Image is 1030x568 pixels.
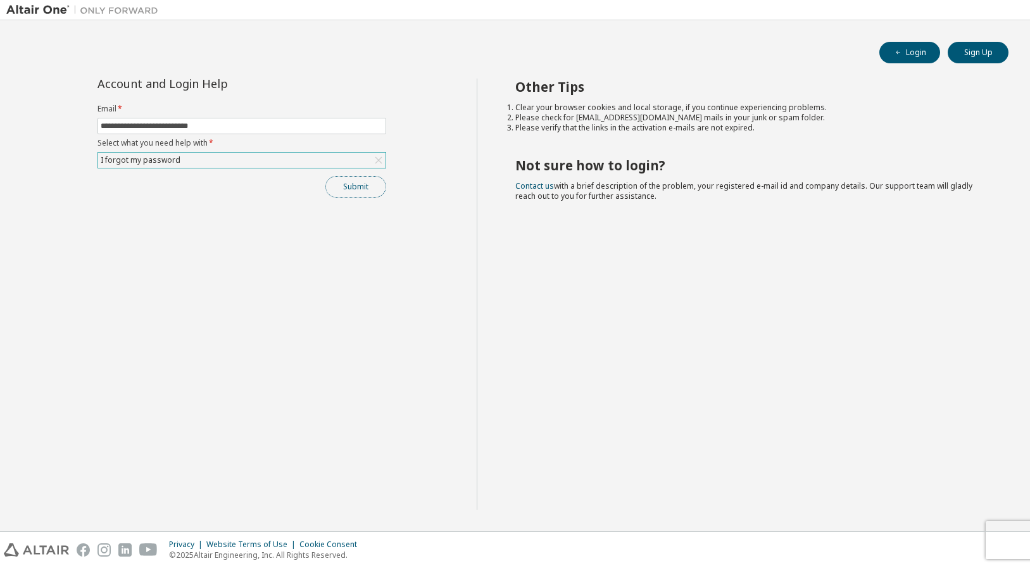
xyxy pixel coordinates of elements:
div: Cookie Consent [299,540,365,550]
button: Submit [325,176,386,198]
div: I forgot my password [98,153,386,168]
img: linkedin.svg [118,543,132,557]
label: Email [97,104,386,114]
h2: Not sure how to login? [515,157,986,174]
img: instagram.svg [97,543,111,557]
a: Contact us [515,180,554,191]
img: Altair One [6,4,165,16]
span: with a brief description of the problem, your registered e-mail id and company details. Our suppo... [515,180,972,201]
div: I forgot my password [99,153,182,167]
li: Please check for [EMAIL_ADDRESS][DOMAIN_NAME] mails in your junk or spam folder. [515,113,986,123]
img: altair_logo.svg [4,543,69,557]
li: Please verify that the links in the activation e-mails are not expired. [515,123,986,133]
img: youtube.svg [139,543,158,557]
div: Account and Login Help [97,79,329,89]
label: Select what you need help with [97,138,386,148]
div: Website Terms of Use [206,540,299,550]
div: Privacy [169,540,206,550]
button: Sign Up [948,42,1008,63]
img: facebook.svg [77,543,90,557]
li: Clear your browser cookies and local storage, if you continue experiencing problems. [515,103,986,113]
button: Login [879,42,940,63]
p: © 2025 Altair Engineering, Inc. All Rights Reserved. [169,550,365,560]
h2: Other Tips [515,79,986,95]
